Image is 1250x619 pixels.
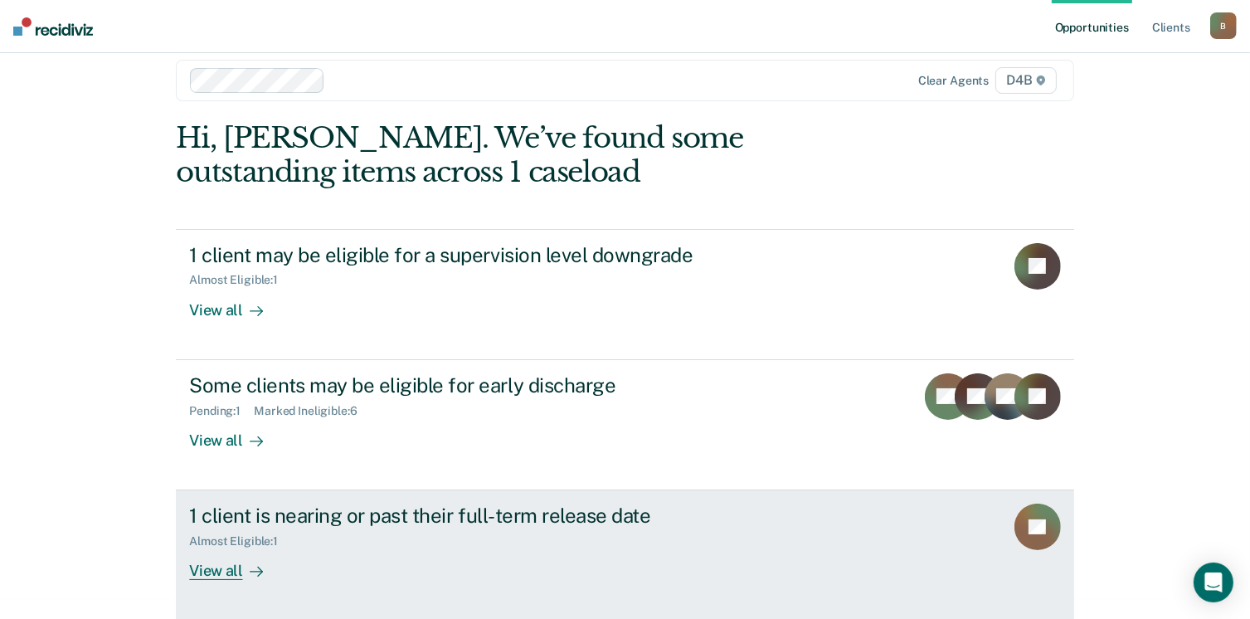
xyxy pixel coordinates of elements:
[189,504,771,528] div: 1 client is nearing or past their full-term release date
[189,548,282,581] div: View all
[13,17,93,36] img: Recidiviz
[254,404,370,418] div: Marked Ineligible : 6
[176,360,1073,490] a: Some clients may be eligible for early dischargePending:1Marked Ineligible:6View all
[189,273,291,287] div: Almost Eligible : 1
[189,373,771,397] div: Some clients may be eligible for early discharge
[189,243,771,267] div: 1 client may be eligible for a supervision level downgrade
[176,121,894,189] div: Hi, [PERSON_NAME]. We’ve found some outstanding items across 1 caseload
[1194,563,1233,602] div: Open Intercom Messenger
[995,67,1056,94] span: D4B
[189,404,254,418] div: Pending : 1
[918,74,989,88] div: Clear agents
[189,287,282,319] div: View all
[1210,12,1237,39] button: B
[176,229,1073,360] a: 1 client may be eligible for a supervision level downgradeAlmost Eligible:1View all
[189,417,282,450] div: View all
[189,534,291,548] div: Almost Eligible : 1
